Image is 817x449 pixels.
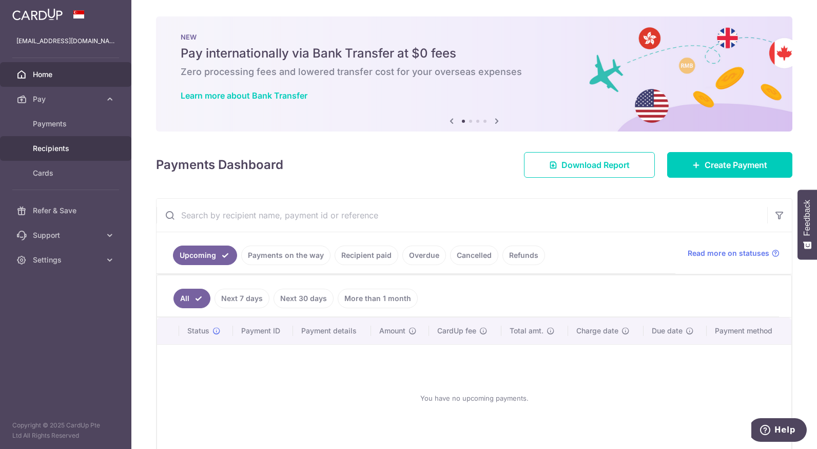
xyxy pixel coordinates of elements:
[33,143,101,154] span: Recipients
[33,94,101,104] span: Pay
[241,246,330,265] a: Payments on the way
[215,289,269,308] a: Next 7 days
[33,119,101,129] span: Payments
[157,199,767,232] input: Search by recipient name, payment id or reference
[173,246,237,265] a: Upcoming
[803,200,812,236] span: Feedback
[33,205,101,216] span: Refer & Save
[561,159,630,171] span: Download Report
[705,159,767,171] span: Create Payment
[169,353,779,443] div: You have no upcoming payments.
[33,69,101,80] span: Home
[12,8,63,21] img: CardUp
[502,246,545,265] a: Refunds
[379,326,405,336] span: Amount
[688,248,780,258] a: Read more on statuses
[181,90,307,101] a: Learn more about Bank Transfer
[156,156,283,174] h4: Payments Dashboard
[797,190,817,259] button: Feedback - Show survey
[187,326,209,336] span: Status
[707,317,791,344] th: Payment method
[576,326,618,336] span: Charge date
[751,418,807,444] iframe: Opens a widget where you can find more information
[688,248,769,258] span: Read more on statuses
[181,45,768,62] h5: Pay internationally via Bank Transfer at $0 fees
[338,289,418,308] a: More than 1 month
[233,317,293,344] th: Payment ID
[402,246,446,265] a: Overdue
[667,152,792,178] a: Create Payment
[33,230,101,240] span: Support
[437,326,476,336] span: CardUp fee
[510,326,543,336] span: Total amt.
[16,36,115,46] p: [EMAIL_ADDRESS][DOMAIN_NAME]
[33,168,101,178] span: Cards
[335,246,398,265] a: Recipient paid
[524,152,655,178] a: Download Report
[181,33,768,41] p: NEW
[181,66,768,78] h6: Zero processing fees and lowered transfer cost for your overseas expenses
[173,289,210,308] a: All
[33,255,101,265] span: Settings
[156,16,792,132] img: Bank transfer banner
[274,289,334,308] a: Next 30 days
[652,326,683,336] span: Due date
[450,246,498,265] a: Cancelled
[293,317,371,344] th: Payment details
